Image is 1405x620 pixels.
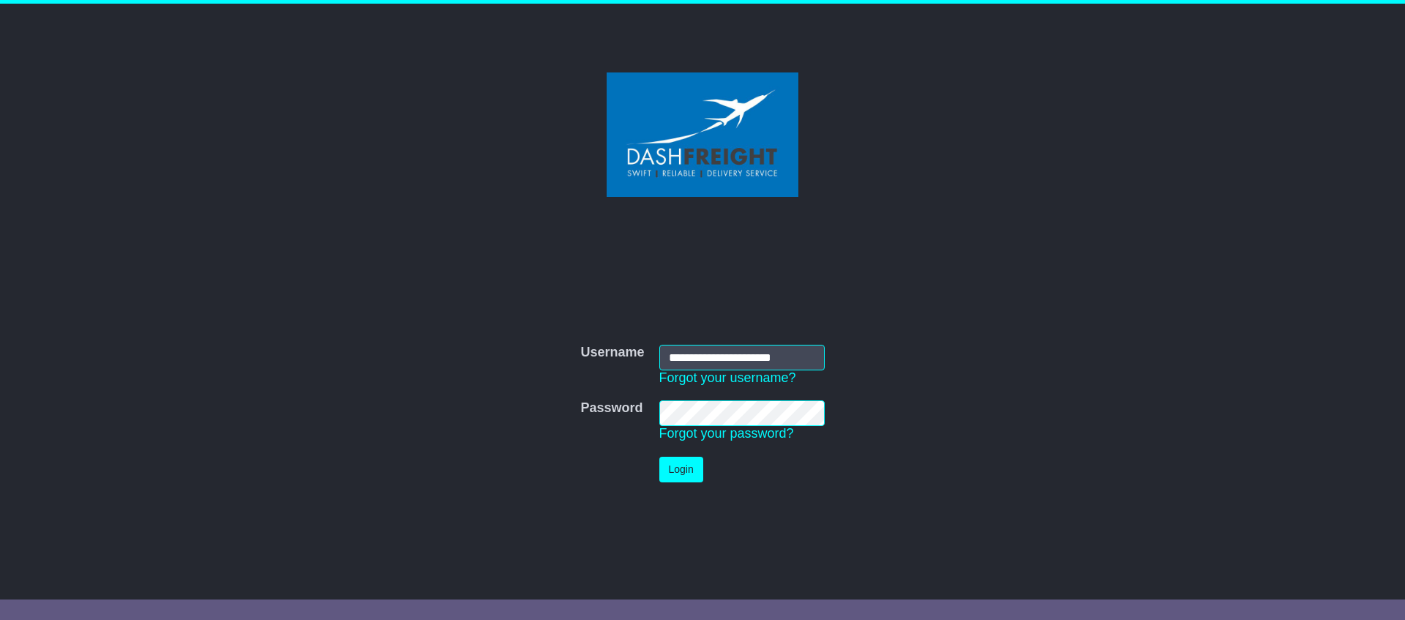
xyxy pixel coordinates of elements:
a: Forgot your username? [659,370,796,385]
img: Dash Freight [607,72,798,197]
label: Password [580,400,642,417]
label: Username [580,345,644,361]
a: Forgot your password? [659,426,794,441]
button: Login [659,457,703,482]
